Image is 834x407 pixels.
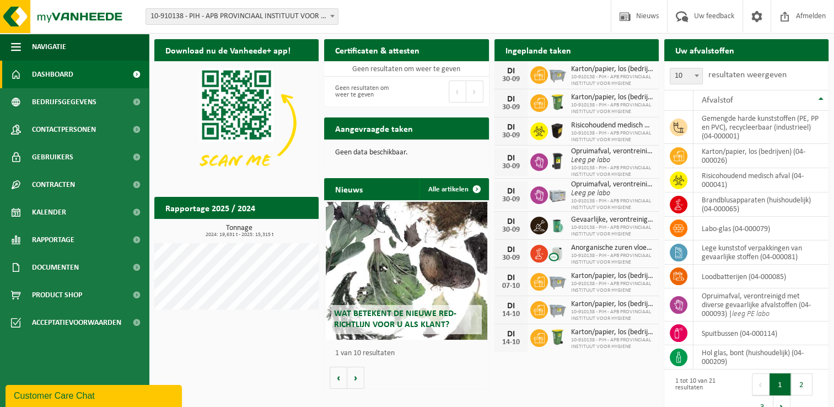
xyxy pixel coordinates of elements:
span: Bedrijfsgegevens [32,88,96,116]
span: Risicohoudend medisch afval [571,121,653,130]
img: WB-2500-GAL-GY-01 [548,271,567,290]
i: leeg PE labo [732,310,770,318]
a: Bekijk rapportage [236,218,318,240]
td: Geen resultaten om weer te geven [324,61,488,77]
span: 10 [670,68,702,84]
span: Gebruikers [32,143,73,171]
span: 10-910138 - PIH - APB PROVINCIAAL INSTITUUT VOOR HYGIENE [571,309,653,322]
img: PB-OT-0200-MET-00-02 [548,215,567,234]
a: Alle artikelen [419,178,488,200]
span: Contactpersonen [32,116,96,143]
div: 07-10 [500,282,522,290]
div: 30-09 [500,226,522,234]
span: 10-910138 - PIH - APB PROVINCIAAL INSTITUUT VOOR HYGIENE [571,74,653,87]
td: spuitbussen (04-000114) [693,322,828,345]
span: 10-910138 - PIH - APB PROVINCIAAL INSTITUUT VOOR HYGIENE [571,224,653,238]
td: brandblusapparaten (huishoudelijk) (04-000065) [693,192,828,217]
div: DI [500,274,522,282]
span: Karton/papier, los (bedrijven) [571,328,653,337]
span: Rapportage [32,226,74,254]
h2: Certificaten & attesten [324,39,431,61]
div: DI [500,217,522,226]
img: WB-0240-HPE-BK-01 [548,152,567,170]
span: Kalender [32,199,66,226]
span: Karton/papier, los (bedrijven) [571,272,653,281]
span: Opruimafval, verontreinigd met diverse gevaarlijke afvalstoffen [571,180,653,189]
h2: Download nu de Vanheede+ app! [154,39,302,61]
div: 30-09 [500,104,522,111]
h2: Aangevraagde taken [324,117,424,139]
span: Wat betekent de nieuwe RED-richtlijn voor u als klant? [334,309,456,329]
h3: Tonnage [160,224,319,238]
span: 10 [670,68,703,84]
span: Navigatie [32,33,66,61]
i: Leeg pe labo [571,189,610,197]
div: 30-09 [500,163,522,170]
span: Acceptatievoorwaarden [32,309,121,336]
div: 30-09 [500,76,522,83]
img: WB-0240-HPE-GN-50 [548,93,567,111]
img: WB-2500-GAL-GY-01 [548,299,567,318]
span: 10-910138 - PIH - APB PROVINCIAAL INSTITUUT VOOR HYGIENE - ANTWERPEN [146,8,338,25]
a: Wat betekent de nieuwe RED-richtlijn voor u als klant? [326,202,487,340]
span: Product Shop [32,281,82,309]
button: 2 [791,373,813,395]
p: Geen data beschikbaar. [335,149,477,157]
span: Anorganische zuren vloeibaar in kleinverpakking [571,244,653,253]
h2: Uw afvalstoffen [664,39,745,61]
img: Download de VHEPlus App [154,61,319,185]
div: DI [500,187,522,196]
span: 10-910138 - PIH - APB PROVINCIAAL INSTITUUT VOOR HYGIENE - ANTWERPEN [146,9,338,24]
span: Karton/papier, los (bedrijven) [571,65,653,74]
span: 10-910138 - PIH - APB PROVINCIAAL INSTITUUT VOOR HYGIENE [571,253,653,266]
button: Next [466,81,483,103]
button: Vorige [330,367,347,389]
i: Leeg pe labo [571,156,610,164]
span: Karton/papier, los (bedrijven) [571,300,653,309]
div: DI [500,123,522,132]
span: Contracten [32,171,75,199]
div: Geen resultaten om weer te geven [330,79,401,104]
td: karton/papier, los (bedrijven) (04-000026) [693,144,828,168]
td: hol glas, bont (huishoudelijk) (04-000209) [693,345,828,369]
img: WB-0240-HPE-GN-50 [548,328,567,346]
span: 10-910138 - PIH - APB PROVINCIAAL INSTITUUT VOOR HYGIENE [571,165,653,178]
h2: Rapportage 2025 / 2024 [154,197,266,218]
img: WB-2500-GAL-GY-01 [548,65,567,83]
div: DI [500,245,522,254]
div: 14-10 [500,339,522,346]
button: Volgende [347,367,364,389]
td: loodbatterijen (04-000085) [693,265,828,288]
div: DI [500,67,522,76]
h2: Ingeplande taken [494,39,582,61]
span: Opruimafval, verontreinigd met diverse gevaarlijke afvalstoffen [571,147,653,156]
img: LP-LD-CU [548,243,567,262]
span: Afvalstof [702,96,733,105]
p: 1 van 10 resultaten [335,350,483,357]
img: PB-LB-0680-HPE-GY-11 [548,185,567,203]
button: Previous [449,81,466,103]
h2: Nieuws [324,178,374,200]
img: LP-SB-00050-HPE-51 [548,121,567,140]
span: Dashboard [32,61,73,88]
span: Karton/papier, los (bedrijven) [571,93,653,102]
button: Previous [752,373,770,395]
div: DI [500,154,522,163]
div: 30-09 [500,132,522,140]
td: gemengde harde kunststoffen (PE, PP en PVC), recycleerbaar (industrieel) (04-000001) [693,111,828,144]
div: DI [500,330,522,339]
div: DI [500,302,522,310]
td: labo-glas (04-000079) [693,217,828,240]
span: Documenten [32,254,79,281]
span: 10-910138 - PIH - APB PROVINCIAAL INSTITUUT VOOR HYGIENE [571,337,653,350]
div: 30-09 [500,196,522,203]
span: 10-910138 - PIH - APB PROVINCIAAL INSTITUUT VOOR HYGIENE [571,102,653,115]
div: 30-09 [500,254,522,262]
span: Gevaarlijke, verontreinigde grond [571,216,653,224]
span: 10-910138 - PIH - APB PROVINCIAAL INSTITUUT VOOR HYGIENE [571,281,653,294]
iframe: chat widget [6,383,184,407]
td: lege kunststof verpakkingen van gevaarlijke stoffen (04-000081) [693,240,828,265]
span: 10-910138 - PIH - APB PROVINCIAAL INSTITUUT VOOR HYGIENE [571,130,653,143]
label: resultaten weergeven [708,71,787,79]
